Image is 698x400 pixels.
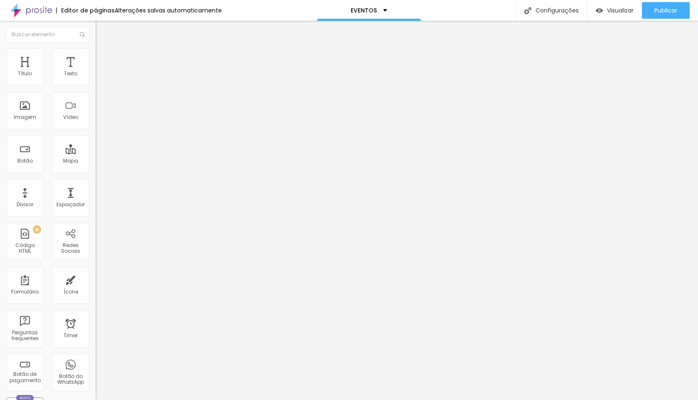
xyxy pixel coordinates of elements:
div: Mapa [63,158,78,164]
div: Timer [64,333,78,338]
img: Icone [524,7,531,14]
div: Imagem [14,114,36,120]
div: Texto [64,71,77,77]
div: Botão do WhatsApp [54,373,87,385]
div: Código HTML [8,242,41,254]
div: Espaçador [57,202,85,207]
div: Botão [17,158,33,164]
div: Título [18,71,32,77]
img: Icone [80,32,85,37]
div: Formulário [11,289,39,295]
div: Perguntas frequentes [8,330,41,342]
div: Ícone [64,289,78,295]
div: Botão de pagamento [8,371,41,383]
span: Visualizar [607,7,634,14]
div: Vídeo [63,114,78,120]
div: Alterações salvas automaticamente [115,7,222,13]
button: Publicar [642,2,690,19]
button: Visualizar [587,2,642,19]
iframe: Editor [96,21,698,400]
span: Publicar [654,7,677,14]
p: EVENTOS [351,7,377,13]
div: Editor de páginas [56,7,115,13]
input: Buscar elemento [6,27,89,42]
div: Divisor [17,202,33,207]
div: Redes Sociais [54,242,87,254]
img: view-1.svg [596,7,603,14]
